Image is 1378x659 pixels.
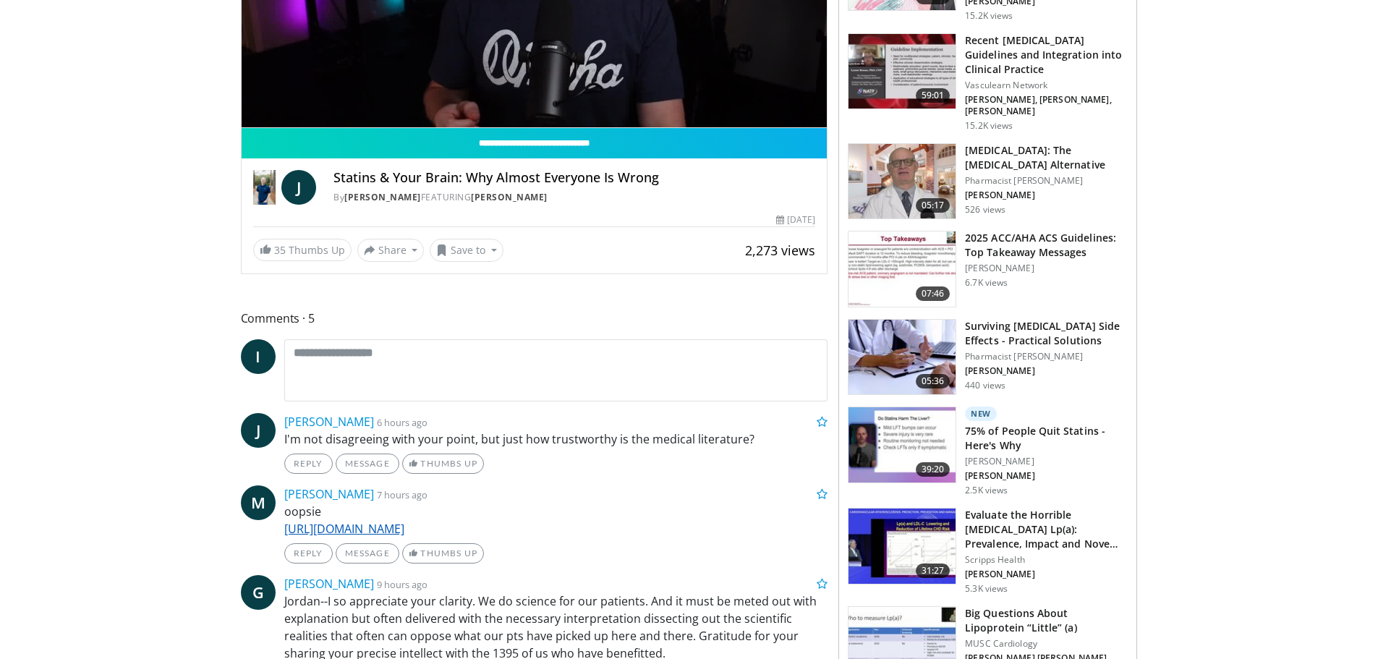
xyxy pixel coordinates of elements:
small: 6 hours ago [377,416,428,429]
p: Pharmacist [PERSON_NAME] [965,351,1128,362]
p: MUSC Cardiology [965,638,1128,650]
p: 526 views [965,204,1005,216]
button: Share [357,239,425,262]
span: 39:20 [916,462,950,477]
p: New [965,407,997,421]
a: Reply [284,543,333,564]
h4: Statins & Your Brain: Why Almost Everyone Is Wrong [333,170,815,186]
a: 35 Thumbs Up [253,239,352,261]
a: M [241,485,276,520]
span: 05:36 [916,374,950,388]
p: Scripps Health [965,554,1128,566]
div: [DATE] [776,213,815,226]
a: Thumbs Up [402,454,484,474]
a: Message [336,543,399,564]
a: Thumbs Up [402,543,484,564]
a: 59:01 Recent [MEDICAL_DATA] Guidelines and Integration into Clinical Practice Vasculearn Network ... [848,33,1128,132]
p: 6.7K views [965,277,1008,289]
span: 31:27 [916,564,950,578]
span: 2,273 views [745,242,815,259]
img: 79764dec-74e5-4d11-9932-23f29d36f9dc.150x105_q85_crop-smart_upscale.jpg [849,407,956,482]
a: J [281,170,316,205]
img: f6e6f883-ccb1-4253-bcd6-da3bfbdd46bb.150x105_q85_crop-smart_upscale.jpg [849,509,956,584]
div: By FEATURING [333,191,815,204]
a: [PERSON_NAME] [284,576,374,592]
a: G [241,575,276,610]
span: 05:17 [916,198,950,213]
h3: 2025 ACC/AHA ACS Guidelines: Top Takeaway Messages [965,231,1128,260]
span: Comments 5 [241,309,828,328]
img: ce9609b9-a9bf-4b08-84dd-8eeb8ab29fc6.150x105_q85_crop-smart_upscale.jpg [849,144,956,219]
img: 369ac253-1227-4c00-b4e1-6e957fd240a8.150x105_q85_crop-smart_upscale.jpg [849,231,956,307]
p: [PERSON_NAME] [965,470,1128,482]
p: [PERSON_NAME] [965,365,1128,377]
a: 05:36 Surviving [MEDICAL_DATA] Side Effects - Practical Solutions Pharmacist [PERSON_NAME] [PERSO... [848,319,1128,396]
p: 15.2K views [965,10,1013,22]
a: J [241,413,276,448]
h3: Recent [MEDICAL_DATA] Guidelines and Integration into Clinical Practice [965,33,1128,77]
h3: 75% of People Quit Statins - Here's Why [965,424,1128,453]
p: 2.5K views [965,485,1008,496]
span: 35 [274,243,286,257]
a: 05:17 [MEDICAL_DATA]: The [MEDICAL_DATA] Alternative Pharmacist [PERSON_NAME] [PERSON_NAME] 526 v... [848,143,1128,220]
h3: Big Questions About Lipoprotein “Little” (a) [965,606,1128,635]
a: [PERSON_NAME] [284,486,374,502]
p: 15.2K views [965,120,1013,132]
a: 31:27 Evaluate the Horrible [MEDICAL_DATA] Lp(a): Prevalence, Impact and Nove… Scripps Health [PE... [848,508,1128,595]
p: 440 views [965,380,1005,391]
small: 7 hours ago [377,488,428,501]
p: [PERSON_NAME] [965,569,1128,580]
span: 59:01 [916,88,950,103]
p: I'm not disagreeing with your point, but just how trustworthy is the medical literature? [284,430,828,448]
p: [PERSON_NAME] [965,190,1128,201]
a: [URL][DOMAIN_NAME] [284,521,404,537]
a: [PERSON_NAME] [471,191,548,203]
h3: Surviving [MEDICAL_DATA] Side Effects - Practical Solutions [965,319,1128,348]
a: 39:20 New 75% of People Quit Statins - Here's Why [PERSON_NAME] [PERSON_NAME] 2.5K views [848,407,1128,496]
span: 07:46 [916,286,950,301]
a: [PERSON_NAME] [284,414,374,430]
small: 9 hours ago [377,578,428,591]
p: 5.3K views [965,583,1008,595]
a: [PERSON_NAME] [344,191,421,203]
p: [PERSON_NAME] [965,263,1128,274]
img: Dr. Jordan Rennicke [253,170,276,205]
p: oopsie [284,503,828,537]
a: Reply [284,454,333,474]
a: Message [336,454,399,474]
p: [PERSON_NAME], [PERSON_NAME], [PERSON_NAME] [965,94,1128,117]
p: Pharmacist [PERSON_NAME] [965,175,1128,187]
img: 1778299e-4205-438f-a27e-806da4d55abe.150x105_q85_crop-smart_upscale.jpg [849,320,956,395]
a: 07:46 2025 ACC/AHA ACS Guidelines: Top Takeaway Messages [PERSON_NAME] 6.7K views [848,231,1128,307]
a: I [241,339,276,374]
p: [PERSON_NAME] [965,456,1128,467]
p: Vasculearn Network [965,80,1128,91]
h3: [MEDICAL_DATA]: The [MEDICAL_DATA] Alternative [965,143,1128,172]
h3: Evaluate the Horrible [MEDICAL_DATA] Lp(a): Prevalence, Impact and Nove… [965,508,1128,551]
img: 87825f19-cf4c-4b91-bba1-ce218758c6bb.150x105_q85_crop-smart_upscale.jpg [849,34,956,109]
button: Save to [430,239,503,262]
